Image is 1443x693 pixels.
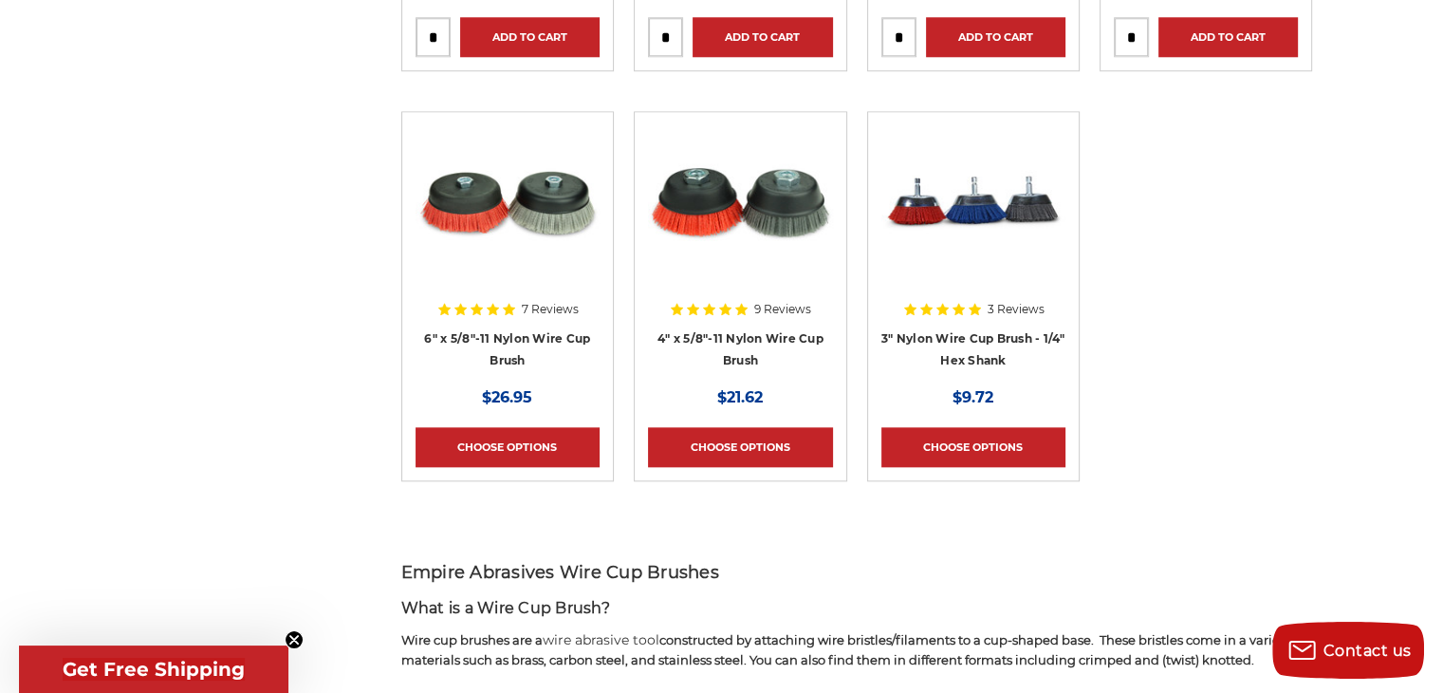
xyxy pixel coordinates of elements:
[63,658,245,681] span: Get Free Shipping
[416,125,600,368] a: 6" x 5/8"-11 Nylon Wire Wheel Cup Brushes
[543,631,659,648] a: wire abrasive tool
[648,125,832,368] a: 4" x 5/8"-11 Nylon Wire Cup Brushes
[460,17,600,57] a: Add to Cart
[881,125,1065,368] a: 3" Nylon Wire Cup Brush - 1/4" Hex Shank
[881,427,1065,467] a: Choose Options
[1272,622,1424,679] button: Contact us
[401,562,719,583] span: Empire Abrasives Wire Cup Brushes
[19,646,288,693] div: Get Free ShippingClose teaser
[648,125,832,277] img: 4" x 5/8"-11 Nylon Wire Cup Brushes
[926,17,1065,57] a: Add to Cart
[717,388,763,406] span: $21.62
[482,388,532,406] span: $26.95
[416,427,600,467] a: Choose Options
[693,17,832,57] a: Add to Cart
[648,427,832,467] a: Choose Options
[401,599,610,617] span: What is a Wire Cup Brush?
[953,388,993,406] span: $9.72
[416,125,600,277] img: 6" x 5/8"-11 Nylon Wire Wheel Cup Brushes
[1323,642,1412,660] span: Contact us
[1158,17,1298,57] a: Add to Cart
[401,632,1305,667] span: Wire cup brushes are a constructed by attaching wire bristles/filaments to a cup-shaped base. The...
[881,125,1065,277] img: 3" Nylon Wire Cup Brush - 1/4" Hex Shank
[285,630,304,649] button: Close teaser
